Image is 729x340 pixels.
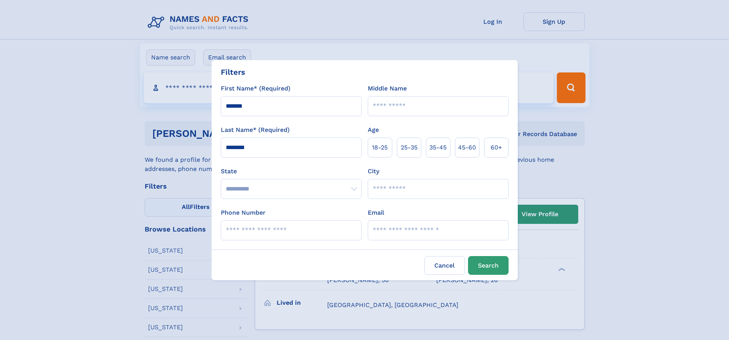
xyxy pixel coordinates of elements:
[458,143,476,152] span: 45‑60
[368,208,384,217] label: Email
[221,167,362,176] label: State
[401,143,418,152] span: 25‑35
[221,84,290,93] label: First Name* (Required)
[491,143,502,152] span: 60+
[429,143,447,152] span: 35‑45
[368,167,379,176] label: City
[468,256,509,275] button: Search
[424,256,465,275] label: Cancel
[221,66,245,78] div: Filters
[372,143,388,152] span: 18‑25
[221,208,266,217] label: Phone Number
[368,84,407,93] label: Middle Name
[221,125,290,135] label: Last Name* (Required)
[368,125,379,135] label: Age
